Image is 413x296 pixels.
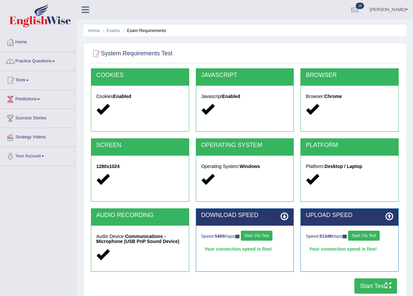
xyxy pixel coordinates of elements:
a: Success Stories [0,109,76,126]
img: ajax-loader-fb-connection.gif [341,235,347,238]
a: Home [88,28,100,33]
div: Speed: Kbps [306,231,393,242]
h2: DOWNLOAD SPEED [201,212,289,219]
h2: JAVASCRIPT [201,72,289,79]
h2: BROWSER [306,72,393,79]
strong: Chrome [324,94,342,99]
strong: Enabled [113,94,131,99]
h2: COOKIES [96,72,184,79]
strong: 1280x1024 [96,164,120,169]
a: Practice Questions [0,52,76,69]
h2: System Requirements Test [91,49,173,59]
a: Predictions [0,90,76,107]
h5: Cookies [96,94,184,99]
strong: Windows [240,164,260,169]
a: Your Account [0,147,76,164]
h5: Browser: [306,94,393,99]
button: Start 10s Test [241,231,272,241]
a: Tests [0,71,76,88]
div: Your connection speed is fine! [306,244,393,254]
strong: Desktop / Laptop [324,164,362,169]
strong: 51348 [320,234,332,239]
h5: Javascript [201,94,289,99]
strong: Communications - Microphone (USB PnP Sound Device) [96,234,179,244]
button: Start 10s Test [348,231,380,241]
li: Exam Requirements [121,27,166,34]
div: Speed: Kbps [201,231,289,242]
span: 18 [356,3,364,9]
h2: AUDIO RECORDING [96,212,184,219]
a: Home [0,33,76,50]
a: Strategy Videos [0,128,76,145]
h5: Audio Device: [96,234,184,244]
h2: PLATFORM [306,142,393,149]
h2: UPLOAD SPEED [306,212,393,219]
h2: OPERATING SYSTEM [201,142,289,149]
h5: Operating System: [201,164,289,169]
h5: Platform: [306,164,393,169]
strong: Enabled [222,94,240,99]
a: Exams [107,28,120,33]
strong: 5405 [215,234,224,239]
div: Your connection speed is fine! [201,244,289,254]
h2: SCREEN [96,142,184,149]
img: ajax-loader-fb-connection.gif [234,235,239,238]
button: Start Test [354,278,397,294]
